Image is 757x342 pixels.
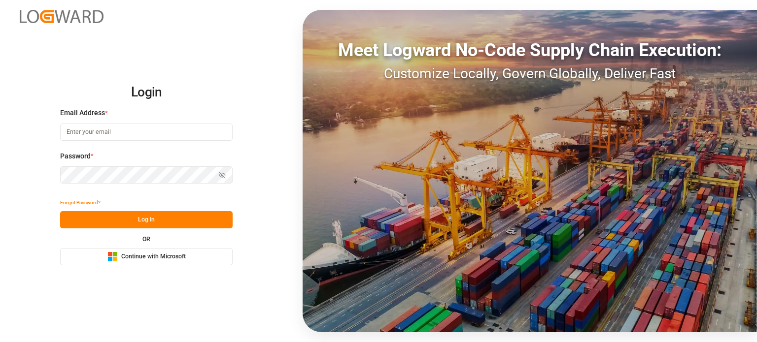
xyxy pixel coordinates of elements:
[60,124,233,141] input: Enter your email
[303,37,757,63] div: Meet Logward No-Code Supply Chain Execution:
[60,211,233,228] button: Log In
[60,77,233,108] h2: Login
[303,63,757,84] div: Customize Locally, Govern Globally, Deliver Fast
[142,236,150,242] small: OR
[121,252,186,261] span: Continue with Microsoft
[60,108,105,118] span: Email Address
[60,248,233,265] button: Continue with Microsoft
[20,10,103,23] img: Logward_new_orange.png
[60,194,101,211] button: Forgot Password?
[60,151,91,161] span: Password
